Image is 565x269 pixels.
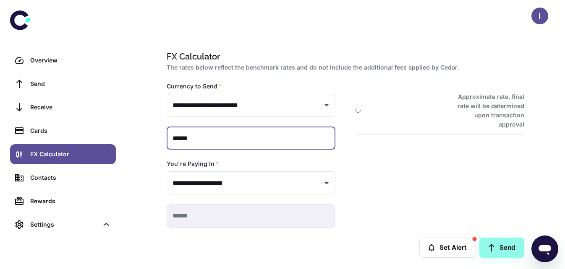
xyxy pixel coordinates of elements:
[10,144,116,164] a: FX Calculator
[531,8,548,24] button: I
[10,215,116,235] div: Settings
[167,82,222,91] label: Currency to Send
[30,220,98,229] div: Settings
[10,97,116,117] a: Receive
[30,103,111,112] div: Receive
[30,173,111,182] div: Contacts
[419,238,476,258] button: Set Alert
[30,126,111,135] div: Cards
[479,238,524,258] a: Send
[10,168,116,188] a: Contacts
[10,191,116,211] a: Rewards
[10,74,116,94] a: Send
[167,50,521,63] h1: FX Calculator
[30,79,111,88] div: Send
[30,56,111,65] div: Overview
[30,197,111,206] div: Rewards
[167,160,219,168] label: You're Paying In
[10,121,116,141] a: Cards
[321,177,332,189] button: Open
[30,150,111,159] div: FX Calculator
[10,50,116,70] a: Overview
[448,92,524,129] h6: Approximate rate, final rate will be determined upon transaction approval
[321,99,332,111] button: Open
[531,235,558,262] iframe: Button to launch messaging window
